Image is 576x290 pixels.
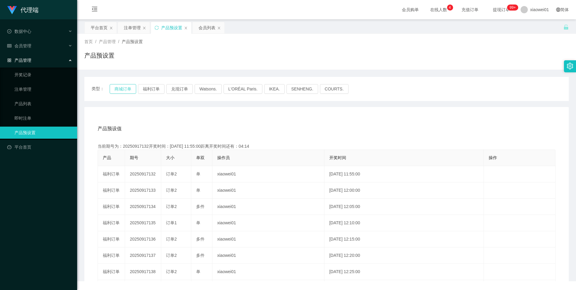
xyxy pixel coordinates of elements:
[14,69,72,81] a: 开奖记录
[142,26,146,30] i: 图标: close
[166,84,193,94] button: 兑现订单
[125,199,161,215] td: 20250917134
[161,22,182,33] div: 产品预设置
[125,247,161,264] td: 20250917137
[320,84,349,94] button: COURTS.
[130,155,138,160] span: 期号
[82,268,571,274] div: 2021
[7,44,11,48] i: 图标: table
[459,8,481,12] span: 充值订单
[324,264,484,280] td: [DATE] 12:25:00
[125,264,161,280] td: 20250917138
[166,172,177,176] span: 订单2
[196,253,205,258] span: 多件
[84,51,114,60] h1: 产品预设置
[447,5,453,11] sup: 4
[98,199,125,215] td: 福利订单
[125,166,161,182] td: 20250917132
[138,84,164,94] button: 福利订单
[324,215,484,231] td: [DATE] 12:10:00
[489,155,497,160] span: 操作
[103,155,111,160] span: 产品
[7,7,39,12] a: 代理端
[98,215,125,231] td: 福利订单
[155,26,159,30] i: 图标: sync
[199,22,215,33] div: 会员列表
[84,0,105,20] i: 图标: menu-fold
[195,84,222,94] button: Watsons.
[196,204,205,209] span: 多件
[98,125,122,132] span: 产品预设值
[99,39,116,44] span: 产品管理
[98,166,125,182] td: 福利订单
[264,84,285,94] button: IKEA.
[196,188,200,193] span: 单
[212,264,324,280] td: xiaowei01
[563,24,569,30] i: 图标: unlock
[98,247,125,264] td: 福利订单
[449,5,451,11] p: 4
[20,0,39,20] h1: 代理端
[166,204,177,209] span: 订单2
[125,182,161,199] td: 20250917133
[427,8,450,12] span: 在线人数
[324,199,484,215] td: [DATE] 12:05:00
[567,63,573,69] i: 图标: setting
[324,231,484,247] td: [DATE] 12:15:00
[329,155,346,160] span: 开奖时间
[507,5,518,11] sup: 1215
[7,6,17,14] img: logo.9652507e.png
[14,98,72,110] a: 产品列表
[110,84,136,94] button: 商城订单
[7,29,11,33] i: 图标: check-circle-o
[166,155,174,160] span: 大小
[212,215,324,231] td: xiaowei01
[7,141,72,153] a: 图标: dashboard平台首页
[196,269,200,274] span: 单
[14,83,72,95] a: 注单管理
[324,166,484,182] td: [DATE] 11:55:00
[7,58,11,62] i: 图标: appstore-o
[109,26,113,30] i: 图标: close
[125,231,161,247] td: 20250917136
[166,253,177,258] span: 订单2
[196,155,205,160] span: 单双
[124,22,141,33] div: 注单管理
[324,247,484,264] td: [DATE] 12:20:00
[166,269,177,274] span: 订单2
[196,220,200,225] span: 单
[212,166,324,182] td: xiaowei01
[286,84,318,94] button: SENHENG.
[98,143,556,150] div: 当前期号为：20250917132开奖时间：[DATE] 11:55:00距离开奖时间还有：04:14
[212,247,324,264] td: xiaowei01
[14,127,72,139] a: 产品预设置
[196,172,200,176] span: 单
[166,237,177,241] span: 订单2
[556,8,560,12] i: 图标: global
[224,84,262,94] button: L'ORÉAL Paris.
[98,264,125,280] td: 福利订单
[7,58,31,63] span: 产品管理
[212,199,324,215] td: xiaowei01
[98,231,125,247] td: 福利订单
[122,39,143,44] span: 产品预设置
[324,182,484,199] td: [DATE] 12:00:00
[91,22,108,33] div: 平台首页
[212,182,324,199] td: xiaowei01
[125,215,161,231] td: 20250917135
[14,112,72,124] a: 即时注单
[184,26,188,30] i: 图标: close
[196,237,205,241] span: 多件
[84,39,93,44] span: 首页
[217,155,230,160] span: 操作员
[118,39,119,44] span: /
[98,182,125,199] td: 福利订单
[166,188,177,193] span: 订单2
[212,231,324,247] td: xiaowei01
[95,39,96,44] span: /
[92,84,110,94] span: 类型：
[217,26,221,30] i: 图标: close
[490,8,513,12] span: 提现订单
[7,29,31,34] span: 数据中心
[166,220,177,225] span: 订单1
